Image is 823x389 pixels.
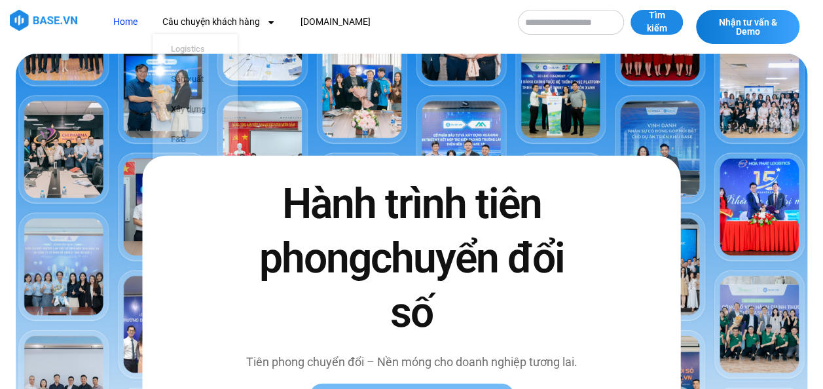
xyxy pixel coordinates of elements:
[153,64,238,94] a: Sản xuất
[291,10,380,34] a: [DOMAIN_NAME]
[153,155,238,185] a: Dược
[153,124,238,155] a: F&B
[103,10,505,34] nav: Menu
[243,353,579,371] p: Tiên phong chuyển đổi – Nền móng cho doanh nghiệp tương lai.
[370,234,564,337] span: chuyển đổi số
[153,94,238,124] a: Xây dựng
[103,10,147,34] a: Home
[153,34,238,64] a: Logistics
[631,10,683,35] button: Tìm kiếm
[644,9,670,35] span: Tìm kiếm
[243,177,579,341] h2: Hành trình tiên phong
[696,10,799,44] a: Nhận tư vấn & Demo
[153,34,238,245] ul: Câu chuyện khách hàng
[709,18,786,36] span: Nhận tư vấn & Demo
[153,10,285,34] a: Câu chuyện khách hàng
